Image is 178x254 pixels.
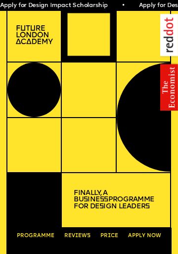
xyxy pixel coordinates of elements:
a: Reviews [59,229,95,244]
span: s [145,203,149,210]
span: a [37,233,41,239]
span: ss [100,196,108,203]
span: s [84,196,88,203]
a: Price [96,229,123,244]
span: s [99,203,103,210]
a: Apply now [124,229,166,244]
a: Programme [12,229,59,244]
span: A [128,233,132,239]
h1: Finally, a Bu ine Programme for De ign Leader [74,190,158,210]
span: • [121,2,124,8]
